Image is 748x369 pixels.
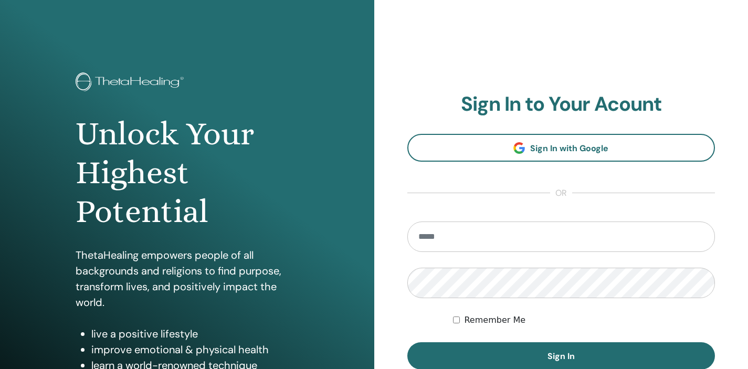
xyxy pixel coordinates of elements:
[407,92,715,117] h2: Sign In to Your Acount
[547,351,575,362] span: Sign In
[453,314,715,326] div: Keep me authenticated indefinitely or until I manually logout
[76,247,299,310] p: ThetaHealing empowers people of all backgrounds and religions to find purpose, transform lives, a...
[550,187,572,199] span: or
[530,143,608,154] span: Sign In with Google
[76,114,299,231] h1: Unlock Your Highest Potential
[91,326,299,342] li: live a positive lifestyle
[407,134,715,162] a: Sign In with Google
[91,342,299,357] li: improve emotional & physical health
[464,314,525,326] label: Remember Me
